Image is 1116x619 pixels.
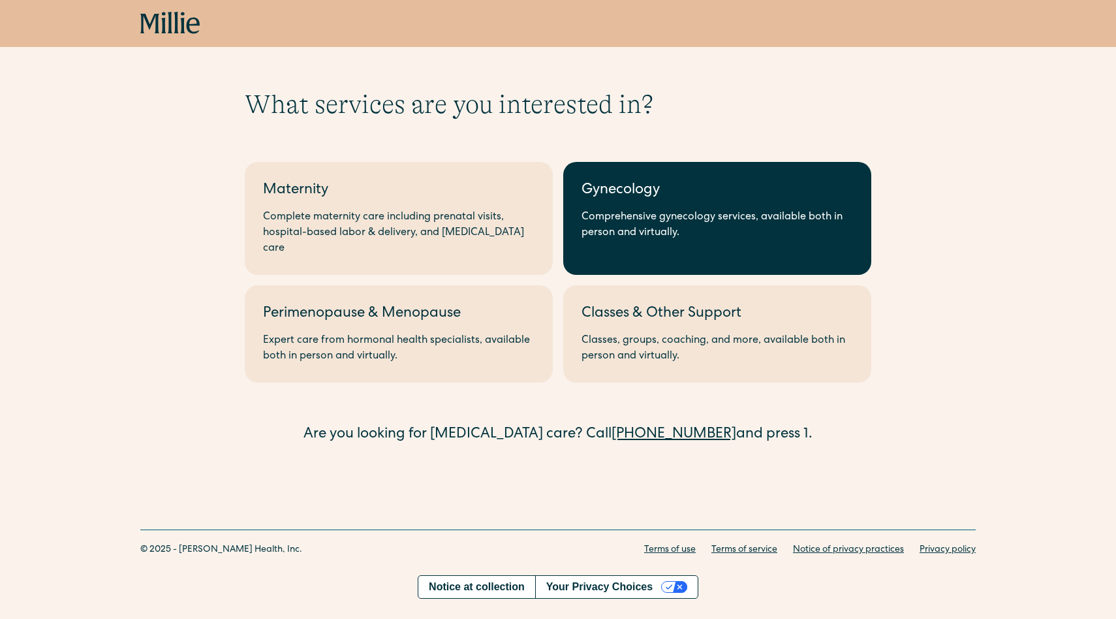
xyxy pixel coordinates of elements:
[263,304,535,325] div: Perimenopause & Menopause
[263,180,535,202] div: Maternity
[711,543,777,557] a: Terms of service
[793,543,904,557] a: Notice of privacy practices
[612,428,736,442] a: [PHONE_NUMBER]
[644,543,696,557] a: Terms of use
[563,162,871,275] a: GynecologyComprehensive gynecology services, available both in person and virtually.
[581,180,853,202] div: Gynecology
[920,543,976,557] a: Privacy policy
[581,333,853,364] div: Classes, groups, coaching, and more, available both in person and virtually.
[245,424,871,446] div: Are you looking for [MEDICAL_DATA] care? Call and press 1.
[535,576,698,598] button: Your Privacy Choices
[245,162,553,275] a: MaternityComplete maternity care including prenatal visits, hospital-based labor & delivery, and ...
[263,210,535,257] div: Complete maternity care including prenatal visits, hospital-based labor & delivery, and [MEDICAL_...
[581,210,853,241] div: Comprehensive gynecology services, available both in person and virtually.
[245,89,871,120] h1: What services are you interested in?
[418,576,535,598] a: Notice at collection
[263,333,535,364] div: Expert care from hormonal health specialists, available both in person and virtually.
[563,285,871,383] a: Classes & Other SupportClasses, groups, coaching, and more, available both in person and virtually.
[140,543,302,557] div: © 2025 - [PERSON_NAME] Health, Inc.
[581,304,853,325] div: Classes & Other Support
[245,285,553,383] a: Perimenopause & MenopauseExpert care from hormonal health specialists, available both in person a...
